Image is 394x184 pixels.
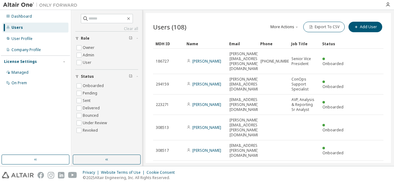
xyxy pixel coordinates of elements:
[303,22,345,32] button: Export To CSV
[83,119,108,127] label: Under Review
[230,143,261,158] span: [EMAIL_ADDRESS][PERSON_NAME][DOMAIN_NAME]
[75,32,138,45] button: Role
[322,104,344,110] span: Onboarded
[2,172,34,178] img: altair_logo.svg
[192,102,221,107] a: [PERSON_NAME]
[75,26,138,31] a: Clear all
[147,170,178,175] div: Cookie Consent
[3,2,81,8] img: Altair One
[260,39,286,49] div: Phone
[192,81,221,87] a: [PERSON_NAME]
[11,81,27,85] div: On Prem
[192,148,221,153] a: [PERSON_NAME]
[230,51,261,71] span: [PERSON_NAME][EMAIL_ADDRESS][PERSON_NAME][DOMAIN_NAME]
[68,172,77,178] img: youtube.svg
[348,22,382,32] button: Add User
[83,104,101,112] label: Delivered
[129,74,133,79] span: Clear filter
[83,97,92,104] label: Sent
[155,39,182,49] div: MDH ID
[322,84,344,89] span: Onboarded
[192,59,221,64] a: [PERSON_NAME]
[230,118,261,138] span: [PERSON_NAME][EMAIL_ADDRESS][PERSON_NAME][DOMAIN_NAME]
[83,112,100,119] label: Bounced
[11,14,32,19] div: Dashboard
[129,36,133,41] span: Clear filter
[11,25,23,30] div: Users
[58,172,64,178] img: linkedin.svg
[48,172,54,178] img: instagram.svg
[322,61,344,66] span: Onboarded
[83,175,178,180] p: © 2025 Altair Engineering, Inc. All Rights Reserved.
[156,148,169,153] span: 308517
[156,59,169,64] span: 186727
[83,51,95,59] label: Admin
[291,77,317,92] span: ConOps Support Specialist
[270,22,300,32] button: More Actions
[230,97,261,112] span: [EMAIL_ADDRESS][PERSON_NAME][DOMAIN_NAME]
[291,97,317,112] span: AVP, Analysis & Reporting Sr Analyst
[81,74,94,79] span: Status
[192,125,221,130] a: [PERSON_NAME]
[83,82,105,90] label: Onboarded
[11,47,41,52] div: Company Profile
[186,39,224,49] div: Name
[75,70,138,83] button: Status
[322,127,344,133] span: Onboarded
[83,59,93,66] label: User
[83,170,101,175] div: Privacy
[322,150,344,156] span: Onboarded
[291,39,317,49] div: Job Title
[4,59,37,64] div: License Settings
[260,59,292,64] span: [PHONE_NUMBER]
[229,39,255,49] div: Email
[81,36,90,41] span: Role
[83,127,99,134] label: Revoked
[156,102,169,107] span: 223271
[156,125,169,130] span: 308513
[230,77,261,92] span: [PERSON_NAME][EMAIL_ADDRESS][DOMAIN_NAME]
[101,170,147,175] div: Website Terms of Use
[83,90,98,97] label: Pending
[291,56,317,66] span: Senior Vice President
[322,39,348,49] div: Status
[37,172,44,178] img: facebook.svg
[83,44,96,51] label: Owner
[11,70,28,75] div: Managed
[11,36,33,41] div: User Profile
[153,23,186,31] span: Users (108)
[156,82,169,87] span: 294159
